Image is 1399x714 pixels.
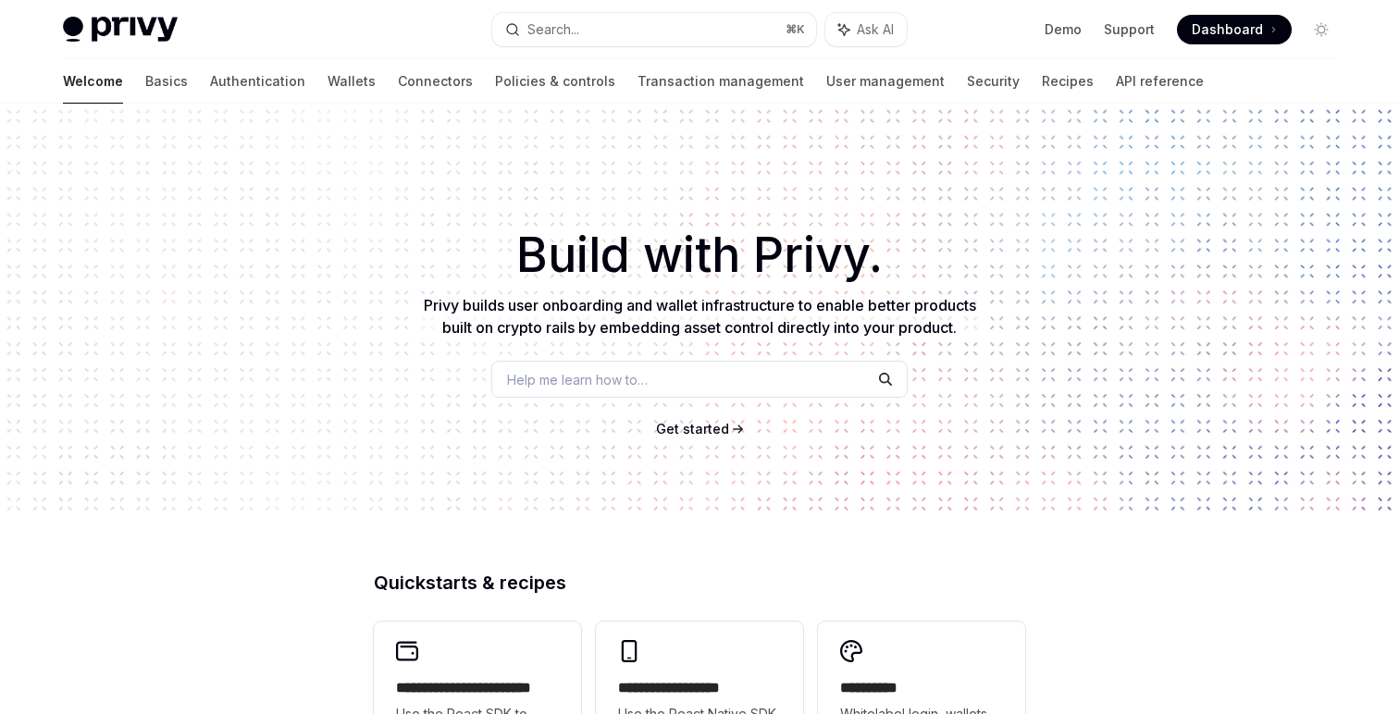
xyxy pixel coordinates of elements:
[398,59,473,104] a: Connectors
[656,420,729,438] a: Get started
[1306,15,1336,44] button: Toggle dark mode
[492,13,816,46] button: Search...⌘K
[145,59,188,104] a: Basics
[374,573,566,592] span: Quickstarts & recipes
[857,20,894,39] span: Ask AI
[63,59,123,104] a: Welcome
[495,59,615,104] a: Policies & controls
[825,13,907,46] button: Ask AI
[507,370,648,389] span: Help me learn how to…
[516,239,883,272] span: Build with Privy.
[424,296,976,337] span: Privy builds user onboarding and wallet infrastructure to enable better products built on crypto ...
[1045,20,1082,39] a: Demo
[63,17,178,43] img: light logo
[1177,15,1292,44] a: Dashboard
[656,421,729,437] span: Get started
[210,59,305,104] a: Authentication
[1042,59,1094,104] a: Recipes
[826,59,945,104] a: User management
[967,59,1020,104] a: Security
[1104,20,1155,39] a: Support
[527,18,579,41] div: Search...
[328,59,376,104] a: Wallets
[1116,59,1204,104] a: API reference
[638,59,804,104] a: Transaction management
[786,22,805,37] span: ⌘ K
[1192,20,1263,39] span: Dashboard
